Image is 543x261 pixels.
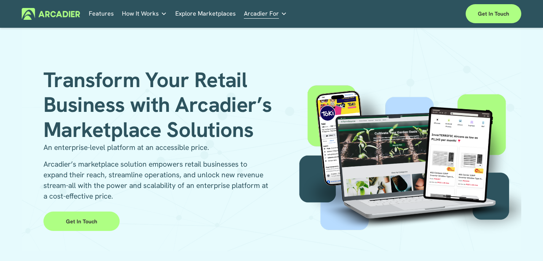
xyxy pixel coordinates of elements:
h1: Transform Your Retail Business with Arcadier’s Marketplace Solutions [43,68,290,142]
img: Arcadier [22,8,80,20]
a: folder dropdown [244,8,287,20]
a: Get in Touch [43,212,120,231]
iframe: Chat Widget [505,224,543,261]
span: Arcadier For [244,8,279,19]
span: How It Works [122,8,159,19]
p: Arcadier’s marketplace solution empowers retail businesses to expand their reach, streamline oper... [43,159,272,202]
a: Get in touch [466,4,521,23]
a: folder dropdown [122,8,167,20]
p: An enterprise-level platform at an accessible price. [43,142,272,153]
a: Explore Marketplaces [175,8,236,20]
a: Features [89,8,114,20]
